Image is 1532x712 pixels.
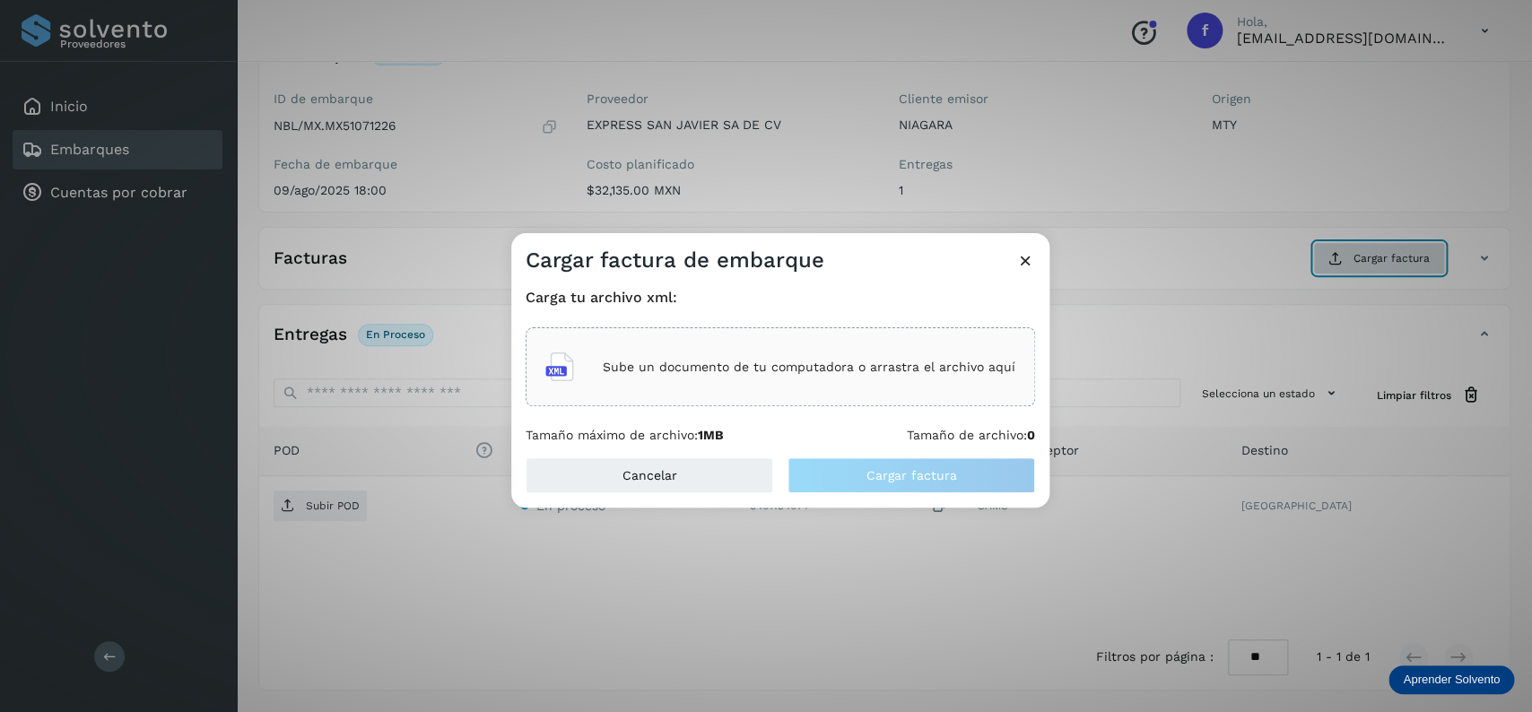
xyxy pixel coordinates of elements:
p: Sube un documento de tu computadora o arrastra el archivo aquí [603,360,1015,375]
button: Cargar factura [788,457,1035,493]
span: Cargar factura [866,469,957,482]
span: Cancelar [622,469,677,482]
p: Aprender Solvento [1403,673,1500,687]
p: Tamaño de archivo: [907,428,1035,443]
button: Cancelar [526,457,773,493]
h3: Cargar factura de embarque [526,247,824,274]
div: Aprender Solvento [1388,665,1514,694]
b: 0 [1027,428,1035,442]
b: 1MB [698,428,724,442]
p: Tamaño máximo de archivo: [526,428,724,443]
h4: Carga tu archivo xml: [526,289,1035,306]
